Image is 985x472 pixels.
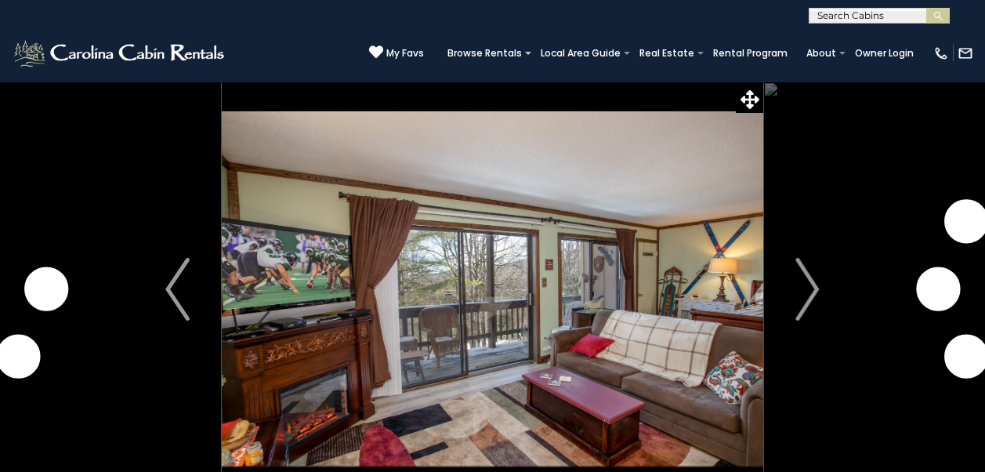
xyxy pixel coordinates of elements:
[795,258,819,321] img: arrow
[632,42,702,64] a: Real Estate
[799,42,844,64] a: About
[369,45,424,61] a: My Favs
[847,42,922,64] a: Owner Login
[958,45,973,61] img: mail-regular-white.png
[12,38,229,69] img: White-1-2.png
[386,46,424,60] span: My Favs
[933,45,949,61] img: phone-regular-white.png
[165,258,189,321] img: arrow
[440,42,530,64] a: Browse Rentals
[533,42,628,64] a: Local Area Guide
[705,42,795,64] a: Rental Program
